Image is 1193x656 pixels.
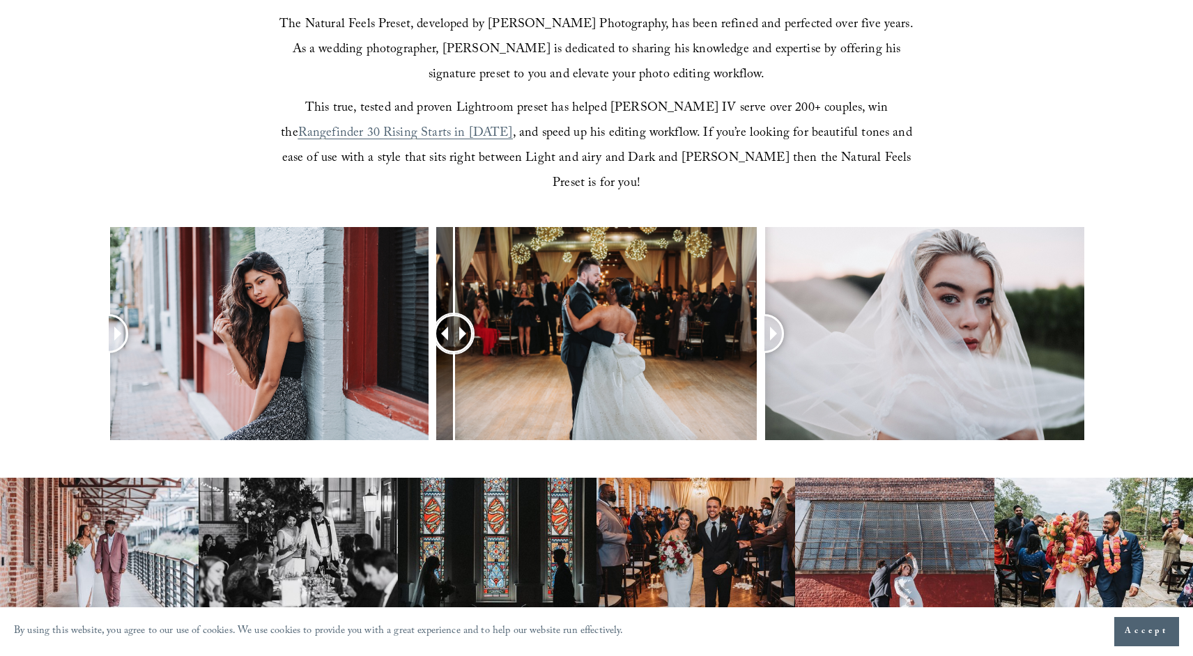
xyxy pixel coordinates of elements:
img: Breathtaking mountain wedding venue in NC [994,478,1193,627]
img: Elegant bride and groom first look photography [398,478,596,627]
img: Best Raleigh wedding venue reception toast [199,478,397,627]
button: Accept [1114,617,1179,646]
img: Rustic Raleigh wedding venue couple down the aisle [596,478,795,627]
span: This true, tested and proven Lightroom preset has helped [PERSON_NAME] IV serve over 200+ couples... [281,98,891,145]
span: , and speed up his editing workflow. If you’re looking for beautiful tones and ease of use with a... [282,123,916,195]
a: Rangefinder 30 Rising Starts in [DATE] [298,123,513,145]
span: The Natural Feels Preset, developed by [PERSON_NAME] Photography, has been refined and perfected ... [279,15,917,86]
p: By using this website, you agree to our use of cookies. We use cookies to provide you with a grea... [14,622,624,642]
span: Accept [1125,625,1169,639]
img: Raleigh wedding photographer couple dance [795,478,994,627]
